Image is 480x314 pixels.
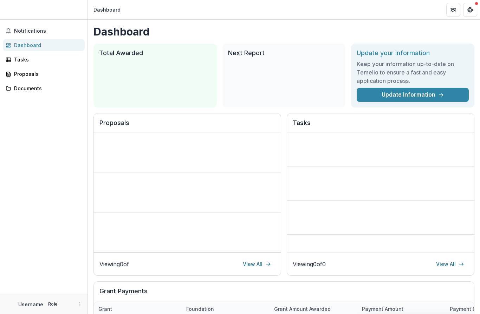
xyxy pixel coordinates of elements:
[75,300,83,308] button: More
[18,301,43,308] p: Username
[3,68,85,80] a: Proposals
[99,260,129,268] p: Viewing 0 of
[3,25,85,37] button: Notifications
[93,25,474,38] h1: Dashboard
[293,119,468,132] h2: Tasks
[239,259,275,270] a: View All
[99,119,275,132] h2: Proposals
[293,260,326,268] p: Viewing 0 of 0
[14,41,79,49] div: Dashboard
[228,49,340,57] h2: Next Report
[99,49,211,57] h2: Total Awarded
[93,6,121,13] div: Dashboard
[446,3,460,17] button: Partners
[3,54,85,65] a: Tasks
[3,83,85,94] a: Documents
[357,49,469,57] h2: Update your information
[357,88,469,102] a: Update Information
[14,85,79,92] div: Documents
[91,5,123,15] nav: breadcrumb
[46,301,60,307] p: Role
[14,70,79,78] div: Proposals
[463,3,477,17] button: Get Help
[99,287,468,301] h2: Grant Payments
[432,259,468,270] a: View All
[3,39,85,51] a: Dashboard
[357,60,469,85] h3: Keep your information up-to-date on Temelio to ensure a fast and easy application process.
[14,56,79,63] div: Tasks
[14,28,82,34] span: Notifications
